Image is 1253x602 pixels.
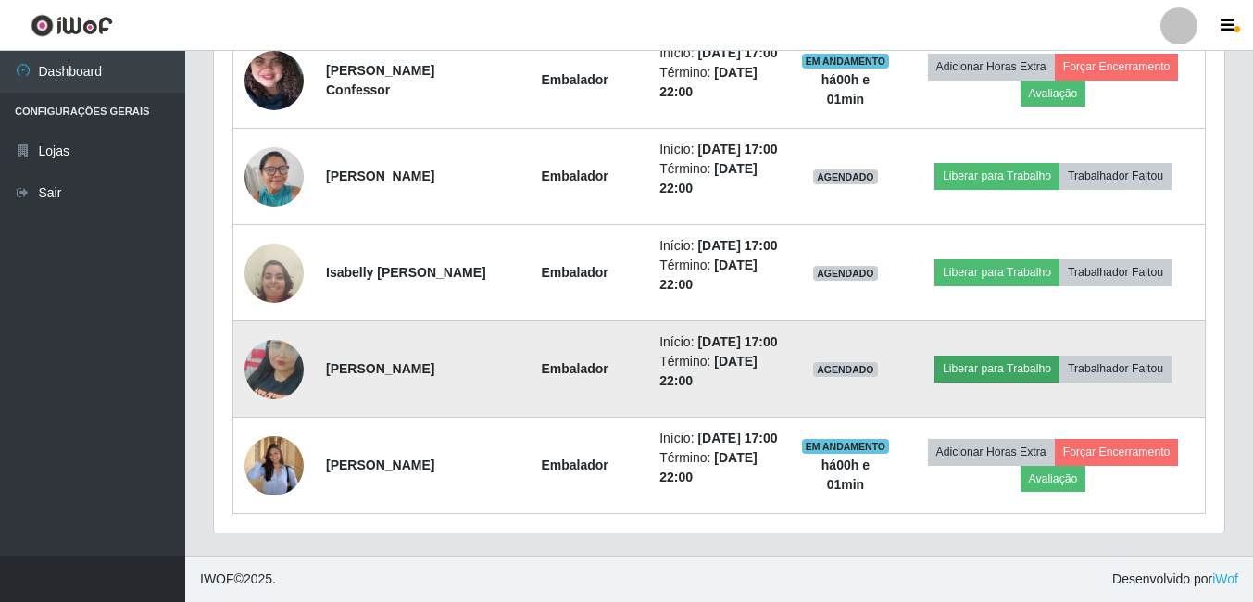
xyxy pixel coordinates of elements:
a: iWof [1212,571,1238,586]
li: Término: [659,352,779,391]
li: Início: [659,332,779,352]
li: Início: [659,429,779,448]
strong: [PERSON_NAME] [326,361,434,376]
button: Trabalhador Faltou [1059,259,1172,285]
span: © 2025 . [200,570,276,589]
button: Trabalhador Faltou [1059,163,1172,189]
button: Forçar Encerramento [1055,54,1179,80]
li: Início: [659,236,779,256]
time: [DATE] 17:00 [697,334,777,349]
img: 1743623016300.jpeg [244,427,304,504]
span: AGENDADO [813,266,878,281]
img: 1738454546476.jpeg [244,233,304,313]
time: [DATE] 17:00 [697,45,777,60]
span: AGENDADO [813,169,878,184]
button: Liberar para Trabalho [934,259,1059,285]
img: 1739889860318.jpeg [244,317,304,422]
time: [DATE] 17:00 [697,238,777,253]
img: CoreUI Logo [31,14,113,37]
strong: Embalador [541,458,608,472]
span: AGENDADO [813,362,878,377]
button: Liberar para Trabalho [934,356,1059,382]
li: Término: [659,159,779,198]
li: Término: [659,256,779,295]
span: IWOF [200,571,234,586]
strong: [PERSON_NAME] Confessor [326,63,434,97]
span: Desenvolvido por [1112,570,1238,589]
li: Início: [659,44,779,63]
strong: Isabelly [PERSON_NAME] [326,265,486,280]
button: Avaliação [1021,81,1086,107]
span: EM ANDAMENTO [802,439,890,454]
strong: Embalador [541,361,608,376]
strong: Embalador [541,72,608,87]
li: Término: [659,448,779,487]
li: Início: [659,140,779,159]
img: 1748891631133.jpeg [244,15,304,146]
button: Liberar para Trabalho [934,163,1059,189]
button: Forçar Encerramento [1055,439,1179,465]
button: Adicionar Horas Extra [928,54,1055,80]
strong: [PERSON_NAME] [326,169,434,183]
strong: [PERSON_NAME] [326,458,434,472]
span: EM ANDAMENTO [802,54,890,69]
strong: há 00 h e 01 min [821,458,870,492]
strong: há 00 h e 01 min [821,72,870,107]
time: [DATE] 17:00 [697,142,777,157]
button: Trabalhador Faltou [1059,356,1172,382]
time: [DATE] 17:00 [697,431,777,445]
strong: Embalador [541,169,608,183]
strong: Embalador [541,265,608,280]
li: Término: [659,63,779,102]
img: 1739199553345.jpeg [244,137,304,216]
button: Avaliação [1021,466,1086,492]
button: Adicionar Horas Extra [928,439,1055,465]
